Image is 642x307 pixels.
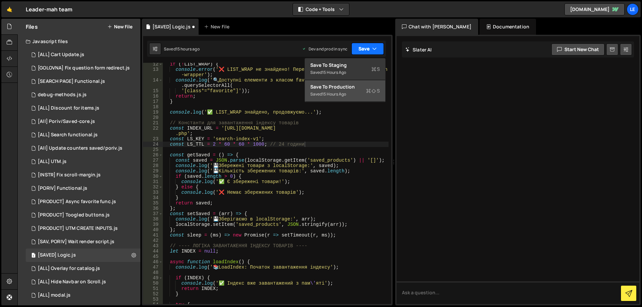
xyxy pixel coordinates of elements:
[38,252,76,258] div: [SAVED] Logic.js
[143,78,163,88] div: 14
[310,68,380,76] div: Saved
[143,88,163,94] div: 15
[152,23,191,30] div: [SAVED] Logic.js
[143,206,163,211] div: 36
[26,168,140,182] div: 16298/46217.js
[143,211,163,216] div: 37
[26,5,72,13] div: Leader-mah team
[26,48,140,61] div: 16298/44467.js
[143,136,163,142] div: 23
[26,23,38,30] h2: Files
[26,208,140,222] div: 16298/45504.js
[143,104,163,110] div: 18
[322,69,346,75] div: 15 hours ago
[143,147,163,152] div: 25
[395,19,478,35] div: Chat with [PERSON_NAME]
[322,91,346,97] div: 15 hours ago
[351,43,384,55] button: Save
[366,88,380,94] span: S
[38,279,106,285] div: [ALL] Hide Navbar on Scroll.js
[38,199,116,205] div: [PRODUCT] Async favorite func.js
[143,195,163,200] div: 34
[143,190,163,195] div: 33
[38,92,87,98] div: debug-methods.js.js
[176,46,200,52] div: 15 hours ago
[204,23,232,30] div: New File
[310,84,380,90] div: Save to Production
[26,275,140,289] div: 16298/44402.js
[26,262,140,275] div: 16298/45111.js
[143,179,163,184] div: 31
[143,297,163,302] div: 53
[38,225,118,232] div: [PRODUCT] UTM CREATE INPUTS.js
[143,238,163,243] div: 42
[143,243,163,249] div: 43
[143,275,163,281] div: 49
[38,52,84,58] div: [ALL] Cart Update.js
[164,46,200,52] div: Saved
[627,3,639,15] a: Le
[143,126,163,136] div: 22
[143,249,163,254] div: 44
[143,254,163,259] div: 45
[26,128,140,142] div: 16298/46290.js
[305,80,385,102] button: Save to ProductionS Saved15 hours ago
[38,172,101,178] div: [INSTR] Fix scroll-margin.js
[143,174,163,179] div: 30
[26,88,140,102] div: 16298/46649.js
[38,266,100,272] div: [ALL] Overlay for catalog.js
[143,152,163,158] div: 26
[38,239,114,245] div: [SAV, PORIV] Wait render script.js
[371,66,380,72] span: S
[143,291,163,297] div: 52
[143,222,163,227] div: 39
[38,65,130,71] div: [GOLOVNA] Fix question form redirect.js
[1,1,18,17] a: 🤙
[107,24,132,29] button: New File
[143,227,163,233] div: 40
[26,289,140,302] div: 16298/44976.js
[405,46,432,53] h2: Slater AI
[26,182,140,195] div: 16298/45506.js
[551,43,605,55] button: Start new chat
[31,253,35,259] span: 1
[38,132,98,138] div: [ALL] Search functional.js
[143,110,163,115] div: 19
[143,270,163,275] div: 48
[305,58,385,80] button: Save to StagingS Saved15 hours ago
[143,115,163,120] div: 20
[143,61,163,67] div: 12
[38,105,99,111] div: [ALL] Discount for items.js
[143,216,163,222] div: 38
[26,195,140,208] div: 16298/45626.js
[18,35,140,48] div: Javascript files
[143,158,163,163] div: 27
[26,235,140,249] div: 16298/45691.js
[38,212,110,218] div: [PRODUCT] Toogled buttons.js
[143,286,163,291] div: 51
[143,184,163,190] div: 32
[38,159,67,165] div: [ALL] UTM.js
[26,222,140,235] div: 16298/45326.js
[564,3,625,15] a: [DOMAIN_NAME]
[310,90,380,98] div: Saved
[38,119,95,125] div: [All] Poriv/Saved-core.js
[143,281,163,286] div: 50
[143,163,163,168] div: 28
[26,61,142,75] div: 16298/46371.js
[26,155,140,168] div: 16298/45324.js
[293,3,349,15] button: Code + Tools
[26,75,140,88] div: 16298/46356.js
[479,19,536,35] div: Documentation
[143,67,163,78] div: 13
[143,120,163,126] div: 21
[310,62,380,68] div: Save to Staging
[143,233,163,238] div: 41
[38,145,122,151] div: [All] Update counters saved/poriv.js
[26,142,140,155] div: 16298/45502.js
[38,185,87,191] div: [PORIV] Functional.js
[143,99,163,104] div: 17
[143,259,163,265] div: 46
[143,265,163,270] div: 47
